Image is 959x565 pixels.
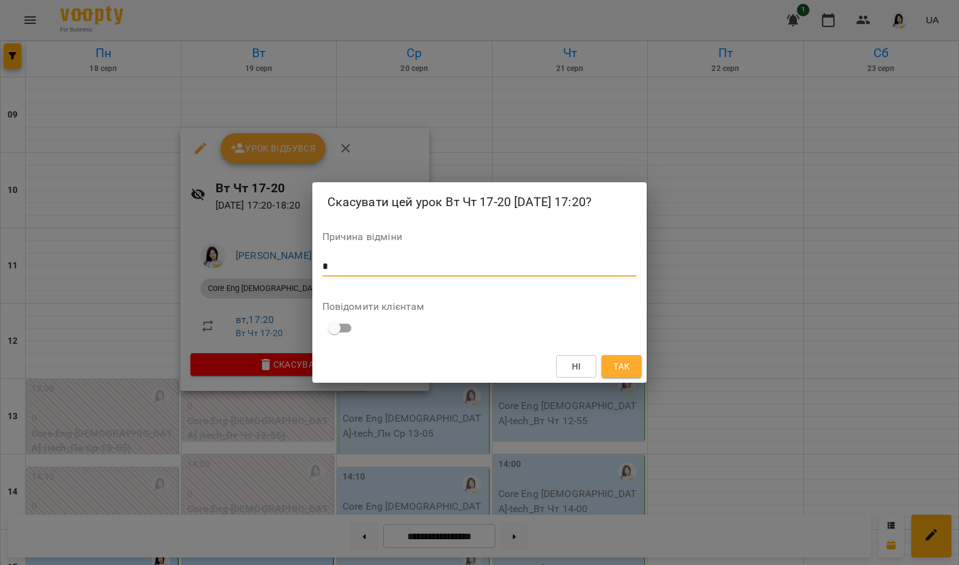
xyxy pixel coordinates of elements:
h2: Скасувати цей урок Вт Чт 17-20 [DATE] 17:20? [327,192,632,212]
label: Повідомити клієнтам [322,302,637,312]
span: Ні [572,359,581,374]
label: Причина відміни [322,232,637,242]
button: Так [601,355,642,378]
button: Ні [556,355,596,378]
span: Так [613,359,630,374]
